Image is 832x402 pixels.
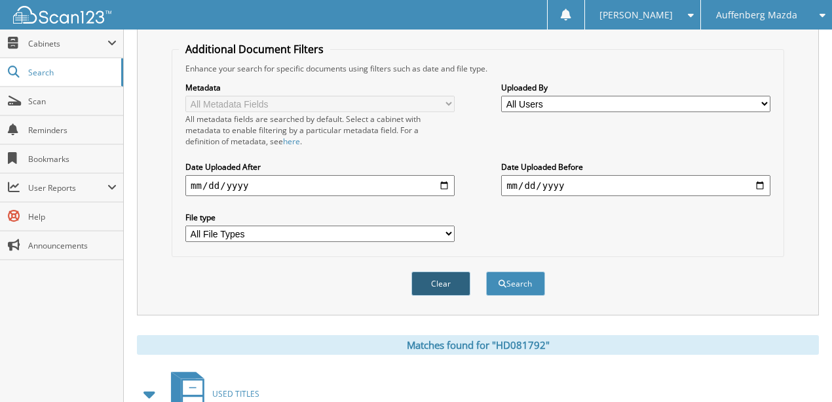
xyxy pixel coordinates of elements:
[28,153,117,165] span: Bookmarks
[283,136,300,147] a: here
[486,271,545,296] button: Search
[185,161,455,172] label: Date Uploaded After
[185,212,455,223] label: File type
[179,42,330,56] legend: Additional Document Filters
[411,271,470,296] button: Clear
[28,211,117,222] span: Help
[13,6,111,24] img: scan123-logo-white.svg
[212,388,259,399] span: USED TITLES
[137,335,819,355] div: Matches found for "HD081792"
[185,113,455,147] div: All metadata fields are searched by default. Select a cabinet with metadata to enable filtering b...
[501,82,770,93] label: Uploaded By
[501,161,770,172] label: Date Uploaded Before
[185,175,455,196] input: start
[28,96,117,107] span: Scan
[599,11,673,19] span: [PERSON_NAME]
[716,11,797,19] span: Auffenberg Mazda
[501,175,770,196] input: end
[28,38,107,49] span: Cabinets
[185,82,455,93] label: Metadata
[28,125,117,136] span: Reminders
[179,63,777,74] div: Enhance your search for specific documents using filters such as date and file type.
[28,182,107,193] span: User Reports
[28,240,117,251] span: Announcements
[766,339,832,402] iframe: Chat Widget
[28,67,115,78] span: Search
